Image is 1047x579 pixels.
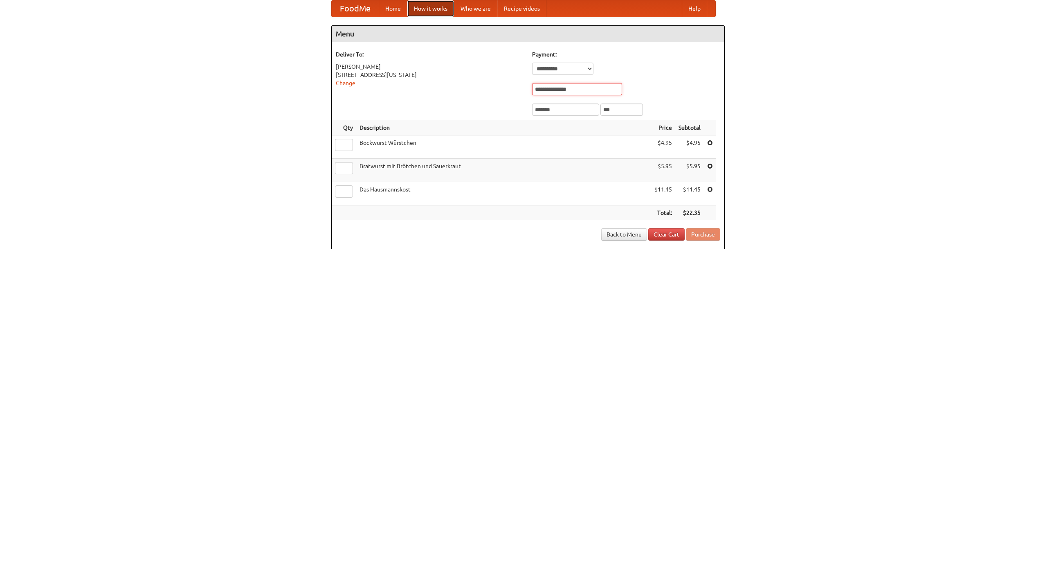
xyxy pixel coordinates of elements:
[648,228,685,241] a: Clear Cart
[356,182,651,205] td: Das Hausmannskost
[651,135,675,159] td: $4.95
[332,26,724,42] h4: Menu
[651,120,675,135] th: Price
[675,159,704,182] td: $5.95
[497,0,546,17] a: Recipe videos
[675,182,704,205] td: $11.45
[332,120,356,135] th: Qty
[454,0,497,17] a: Who we are
[336,71,524,79] div: [STREET_ADDRESS][US_STATE]
[407,0,454,17] a: How it works
[675,205,704,221] th: $22.35
[356,159,651,182] td: Bratwurst mit Brötchen und Sauerkraut
[336,80,355,86] a: Change
[601,228,647,241] a: Back to Menu
[675,120,704,135] th: Subtotal
[336,50,524,59] h5: Deliver To:
[682,0,707,17] a: Help
[356,135,651,159] td: Bockwurst Würstchen
[686,228,720,241] button: Purchase
[651,182,675,205] td: $11.45
[356,120,651,135] th: Description
[675,135,704,159] td: $4.95
[651,159,675,182] td: $5.95
[379,0,407,17] a: Home
[332,0,379,17] a: FoodMe
[532,50,720,59] h5: Payment:
[651,205,675,221] th: Total:
[336,63,524,71] div: [PERSON_NAME]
